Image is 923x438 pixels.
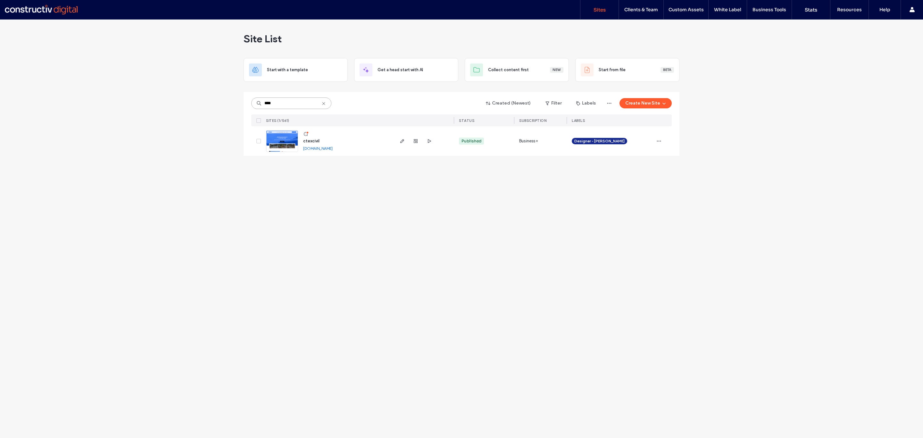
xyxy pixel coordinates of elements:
[267,67,308,73] span: Start with a template
[594,7,606,13] label: Sites
[519,138,538,144] span: Business+
[669,7,704,13] label: Custom Assets
[303,146,333,151] a: [DOMAIN_NAME]
[244,58,348,82] div: Start with a template
[459,118,474,123] span: STATUS
[624,7,658,13] label: Clients & Team
[661,67,674,73] div: Beta
[462,138,481,144] div: Published
[303,139,320,143] span: ctexcivil
[244,32,282,45] span: Site List
[488,67,529,73] span: Collect content first
[519,118,546,123] span: SUBSCRIPTION
[465,58,569,82] div: Collect content firstNew
[570,98,602,108] button: Labels
[539,98,568,108] button: Filter
[354,58,458,82] div: Get a head start with AI
[619,98,672,108] button: Create New Site
[879,7,890,13] label: Help
[14,4,28,10] span: Help
[378,67,423,73] span: Get a head start with AI
[805,7,817,13] label: Stats
[714,7,741,13] label: White Label
[575,58,679,82] div: Start from fileBeta
[550,67,563,73] div: New
[480,98,536,108] button: Created (Newest)
[303,138,320,144] a: ctexcivil
[266,118,289,123] span: SITES (1/561)
[599,67,626,73] span: Start from file
[574,138,625,144] span: Designer - [PERSON_NAME]
[753,7,786,13] label: Business Tools
[837,7,862,13] label: Resources
[572,118,585,123] span: LABELS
